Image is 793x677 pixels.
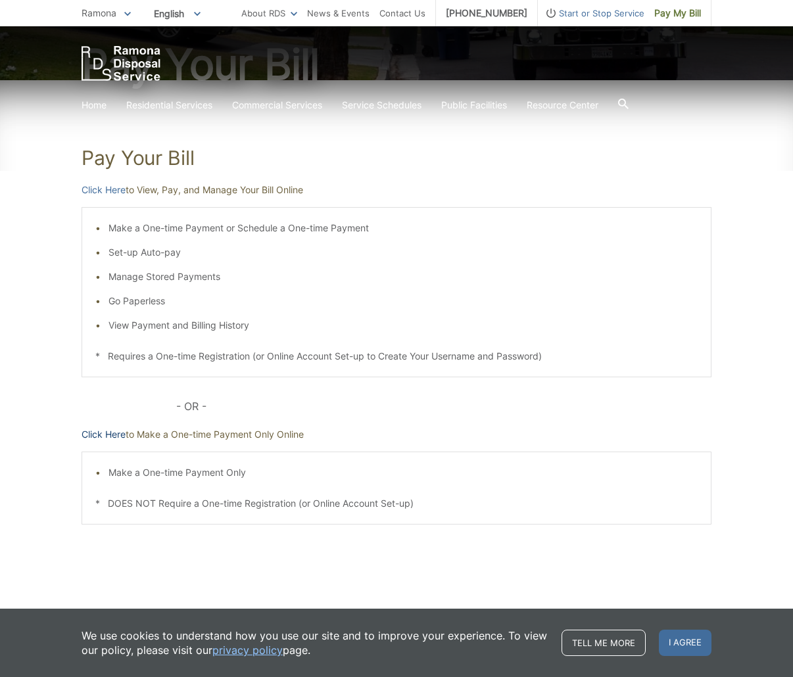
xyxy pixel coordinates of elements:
[108,245,698,260] li: Set-up Auto-pay
[82,427,126,442] a: Click Here
[441,98,507,112] a: Public Facilities
[95,349,698,363] p: * Requires a One-time Registration (or Online Account Set-up to Create Your Username and Password)
[527,98,598,112] a: Resource Center
[241,6,297,20] a: About RDS
[95,496,698,511] p: * DOES NOT Require a One-time Registration (or Online Account Set-up)
[108,269,698,284] li: Manage Stored Payments
[108,318,698,333] li: View Payment and Billing History
[232,98,322,112] a: Commercial Services
[82,98,107,112] a: Home
[108,221,698,235] li: Make a One-time Payment or Schedule a One-time Payment
[659,630,711,656] span: I agree
[144,3,210,24] span: English
[82,427,711,442] p: to Make a One-time Payment Only Online
[654,6,701,20] span: Pay My Bill
[126,98,212,112] a: Residential Services
[307,6,370,20] a: News & Events
[562,630,646,656] a: Tell me more
[82,146,711,170] h1: Pay Your Bill
[82,7,116,18] span: Ramona
[108,465,698,480] li: Make a One-time Payment Only
[82,46,160,81] a: EDCD logo. Return to the homepage.
[212,643,283,657] a: privacy policy
[82,628,548,657] p: We use cookies to understand how you use our site and to improve your experience. To view our pol...
[108,294,698,308] li: Go Paperless
[379,6,425,20] a: Contact Us
[176,397,711,415] p: - OR -
[82,183,711,197] p: to View, Pay, and Manage Your Bill Online
[342,98,421,112] a: Service Schedules
[82,183,126,197] a: Click Here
